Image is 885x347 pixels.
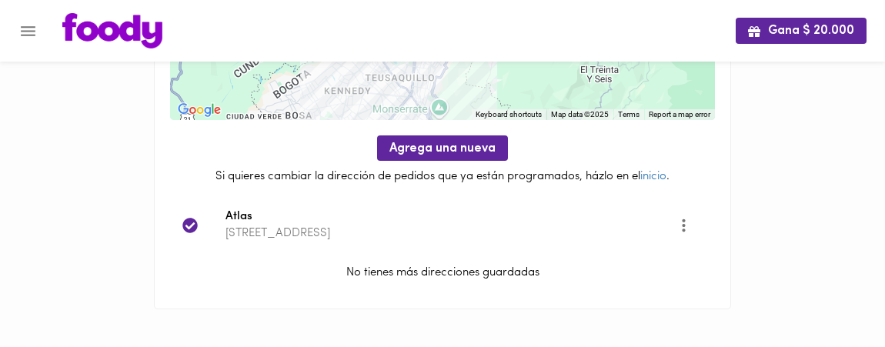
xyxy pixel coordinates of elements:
p: Si quieres cambiar la dirección de pedidos que ya están programados, házlo en el . [170,168,715,185]
a: Open this area in Google Maps (opens a new window) [174,100,225,120]
p: [STREET_ADDRESS] [225,225,678,242]
a: inicio [640,171,666,182]
span: Atlas [225,209,678,226]
img: logo.png [62,13,162,48]
span: Map data ©2025 [551,110,609,118]
span: Agrega una nueva [389,142,496,156]
button: Keyboard shortcuts [476,109,542,120]
iframe: Messagebird Livechat Widget [796,258,870,332]
a: Terms [618,110,640,118]
button: Gana $ 20.000 [736,18,867,43]
button: Opciones [665,206,703,244]
p: No tienes más direcciones guardadas [170,265,715,281]
a: Report a map error [649,110,710,118]
span: Gana $ 20.000 [748,24,854,38]
img: Google [174,100,225,120]
button: Menu [9,12,47,50]
button: Agrega una nueva [377,135,508,161]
